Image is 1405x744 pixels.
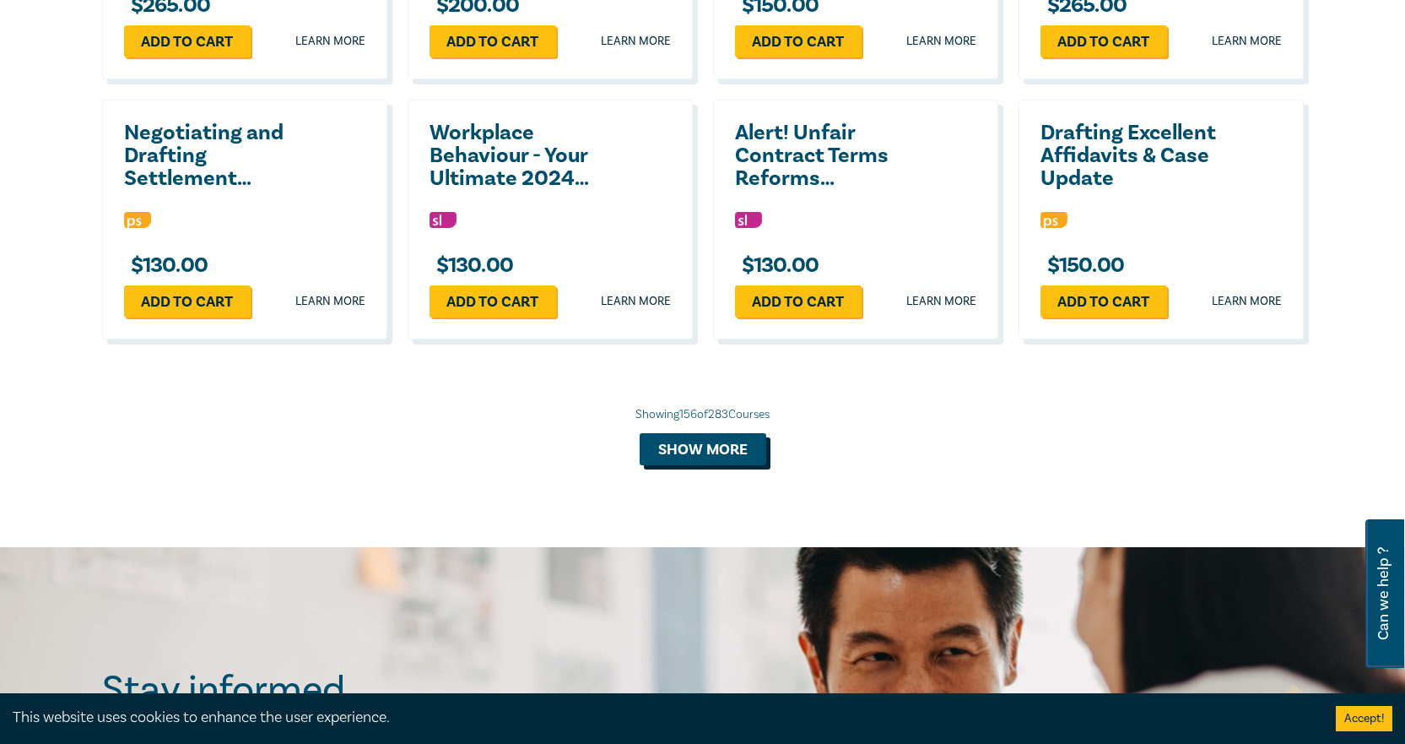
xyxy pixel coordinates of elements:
img: Professional Skills [1040,212,1067,228]
button: Accept cookies [1336,706,1392,731]
a: Add to cart [430,285,556,318]
button: Show more [640,433,766,465]
img: Substantive Law [735,212,762,228]
a: Learn more [1212,33,1282,50]
a: Learn more [601,33,671,50]
a: Add to cart [1040,25,1167,57]
a: Negotiating and Drafting Settlement Agreements and Releases by [PERSON_NAME] [124,122,305,190]
div: This website uses cookies to enhance the user experience. [13,707,1310,729]
a: Learn more [295,293,365,310]
a: Add to cart [1040,285,1167,318]
a: Learn more [906,293,976,310]
h3: $ 130.00 [124,254,208,277]
h2: Stay informed. [102,668,500,712]
a: Add to cart [124,285,251,318]
a: Learn more [295,33,365,50]
a: Add to cart [735,285,862,318]
a: Add to cart [124,25,251,57]
h3: $ 130.00 [735,254,819,277]
a: Workplace Behaviour - Your Ultimate 2024 Update [430,122,611,190]
img: Professional Skills [124,212,151,228]
a: Add to cart [430,25,556,57]
a: Learn more [906,33,976,50]
span: Can we help ? [1375,529,1391,658]
h3: $ 150.00 [1040,254,1125,277]
img: Substantive Law [430,212,457,228]
a: Add to cart [735,25,862,57]
div: Showing 156 of 283 Courses [102,406,1304,423]
a: Alert! Unfair Contract Terms Reforms Commence – Are you compliant? [735,122,916,190]
a: Learn more [601,293,671,310]
a: Drafting Excellent Affidavits & Case Update [1040,122,1222,190]
a: Learn more [1212,293,1282,310]
h3: $ 130.00 [430,254,514,277]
